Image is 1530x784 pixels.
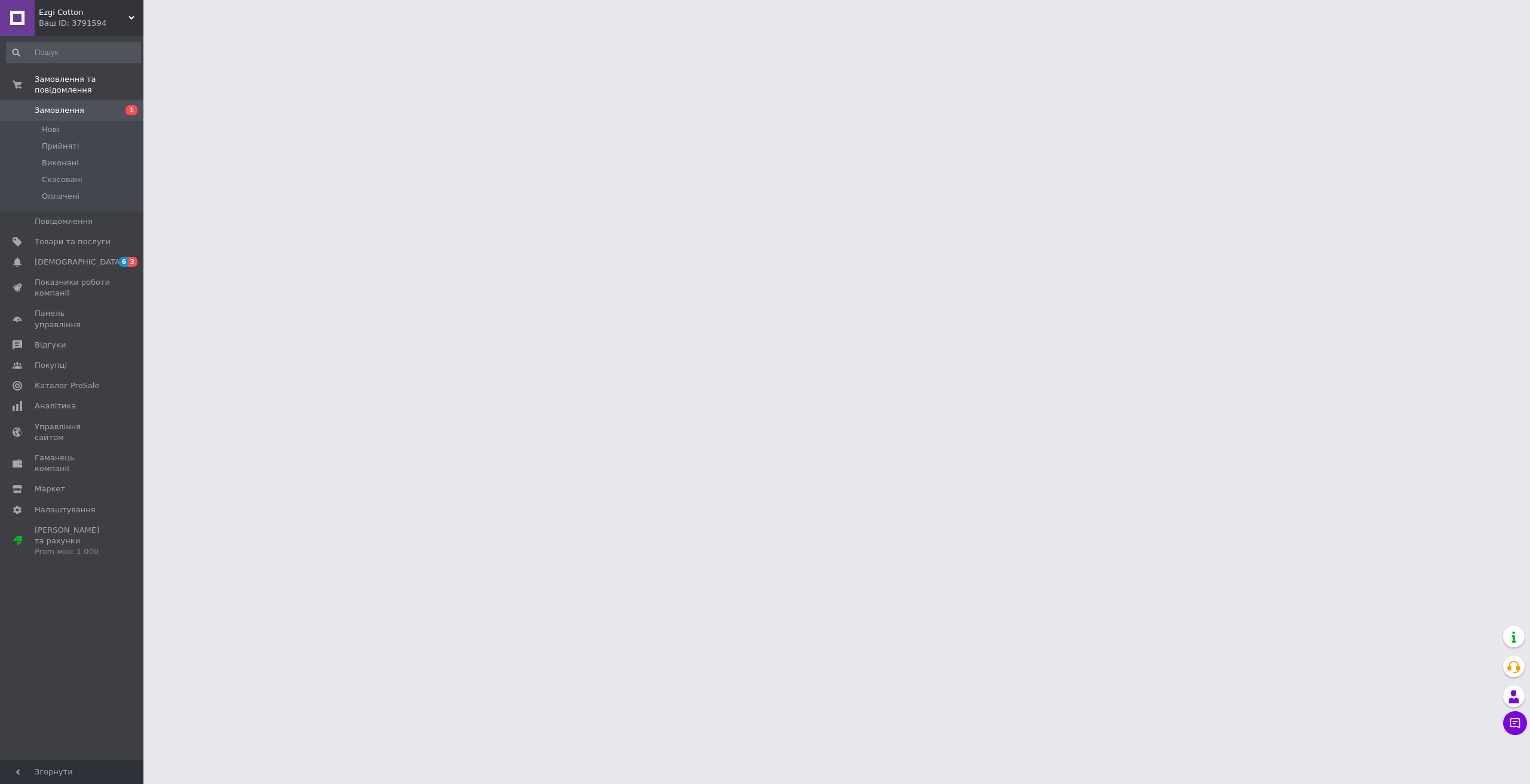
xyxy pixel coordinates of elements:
span: Аналітика [35,401,76,411]
span: Відгуки [35,340,66,351]
span: Оплачені [42,191,79,202]
span: [DEMOGRAPHIC_DATA] [35,257,123,268]
span: Виконані [42,158,79,168]
span: 3 [128,257,137,267]
div: Prom мікс 1 000 [35,546,111,557]
span: [PERSON_NAME] та рахунки [35,525,111,558]
span: Гаманець компанії [35,453,111,474]
input: Пошук [6,42,141,63]
span: Скасовані [42,174,82,185]
span: Маркет [35,484,65,494]
button: Чат з покупцем [1503,711,1527,735]
span: 1 [126,105,137,115]
div: Ваш ID: 3791594 [39,18,143,29]
span: Замовлення [35,105,84,116]
span: Прийняті [42,141,79,152]
span: Показники роботи компанії [35,277,111,299]
span: Налаштування [35,505,96,515]
span: Каталог ProSale [35,380,99,391]
span: Товари та послуги [35,236,111,247]
span: Нові [42,124,59,135]
span: Ezgi Cotton [39,7,128,18]
span: Повідомлення [35,216,93,227]
span: Панель управління [35,308,111,330]
span: Управління сайтом [35,422,111,443]
span: 6 [119,257,128,267]
span: Замовлення та повідомлення [35,74,143,96]
span: Покупці [35,360,67,371]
